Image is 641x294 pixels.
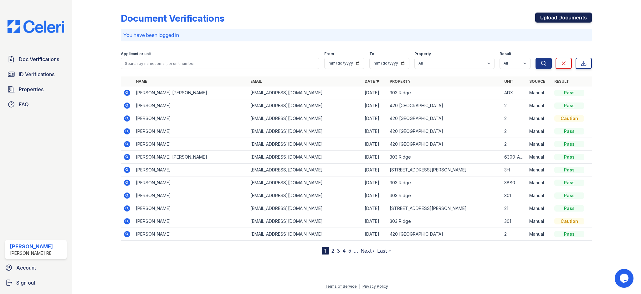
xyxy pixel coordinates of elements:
[5,53,67,66] a: Doc Verifications
[369,51,374,56] label: To
[3,276,69,289] a: Sign out
[502,87,527,99] td: ADX
[554,79,569,84] a: Result
[554,205,584,212] div: Pass
[387,138,501,151] td: 420 [GEOGRAPHIC_DATA]
[500,51,511,56] label: Result
[331,248,334,254] a: 2
[387,164,501,176] td: [STREET_ADDRESS][PERSON_NAME]
[362,112,387,125] td: [DATE]
[348,248,351,254] a: 5
[248,125,362,138] td: [EMAIL_ADDRESS][DOMAIN_NAME]
[527,164,552,176] td: Manual
[387,125,501,138] td: 420 [GEOGRAPHIC_DATA]
[554,154,584,160] div: Pass
[362,215,387,228] td: [DATE]
[554,192,584,199] div: Pass
[133,138,248,151] td: [PERSON_NAME]
[387,202,501,215] td: [STREET_ADDRESS][PERSON_NAME]
[615,269,635,288] iframe: chat widget
[337,248,340,254] a: 3
[362,125,387,138] td: [DATE]
[248,189,362,202] td: [EMAIL_ADDRESS][DOMAIN_NAME]
[248,228,362,241] td: [EMAIL_ADDRESS][DOMAIN_NAME]
[387,87,501,99] td: 303 Ridge
[502,202,527,215] td: 21
[362,176,387,189] td: [DATE]
[527,125,552,138] td: Manual
[527,202,552,215] td: Manual
[504,79,514,84] a: Unit
[529,79,545,84] a: Source
[502,125,527,138] td: 2
[133,151,248,164] td: [PERSON_NAME] [PERSON_NAME]
[248,202,362,215] td: [EMAIL_ADDRESS][DOMAIN_NAME]
[554,128,584,134] div: Pass
[535,13,592,23] a: Upload Documents
[248,164,362,176] td: [EMAIL_ADDRESS][DOMAIN_NAME]
[502,228,527,241] td: 2
[136,79,147,84] a: Name
[362,138,387,151] td: [DATE]
[121,51,151,56] label: Applicant or unit
[554,102,584,109] div: Pass
[19,55,59,63] span: Doc Verifications
[554,141,584,147] div: Pass
[19,86,44,93] span: Properties
[554,218,584,224] div: Caution
[387,112,501,125] td: 420 [GEOGRAPHIC_DATA]
[5,83,67,96] a: Properties
[3,20,69,33] img: CE_Logo_Blue-a8612792a0a2168367f1c8372b55b34899dd931a85d93a1a3d3e32e68fde9ad4.png
[133,164,248,176] td: [PERSON_NAME]
[133,202,248,215] td: [PERSON_NAME]
[387,228,501,241] td: 420 [GEOGRAPHIC_DATA]
[133,228,248,241] td: [PERSON_NAME]
[248,176,362,189] td: [EMAIL_ADDRESS][DOMAIN_NAME]
[502,151,527,164] td: 6300-ADX
[123,31,589,39] p: You have been logged in
[133,176,248,189] td: [PERSON_NAME]
[362,99,387,112] td: [DATE]
[554,167,584,173] div: Pass
[354,247,358,255] span: …
[248,138,362,151] td: [EMAIL_ADDRESS][DOMAIN_NAME]
[387,99,501,112] td: 420 [GEOGRAPHIC_DATA]
[502,99,527,112] td: 2
[133,112,248,125] td: [PERSON_NAME]
[16,279,35,286] span: Sign out
[390,79,411,84] a: Property
[250,79,262,84] a: Email
[502,176,527,189] td: 3880
[554,115,584,122] div: Caution
[359,284,360,289] div: |
[527,176,552,189] td: Manual
[377,248,391,254] a: Last »
[527,87,552,99] td: Manual
[527,138,552,151] td: Manual
[342,248,346,254] a: 4
[322,247,329,255] div: 1
[10,250,53,256] div: [PERSON_NAME] RE
[387,176,501,189] td: 303 Ridge
[16,264,36,271] span: Account
[362,189,387,202] td: [DATE]
[362,151,387,164] td: [DATE]
[121,13,224,24] div: Document Verifications
[554,180,584,186] div: Pass
[527,228,552,241] td: Manual
[362,87,387,99] td: [DATE]
[121,58,319,69] input: Search by name, email, or unit number
[365,79,380,84] a: Date ▼
[361,248,375,254] a: Next ›
[362,284,388,289] a: Privacy Policy
[387,151,501,164] td: 303 Ridge
[248,151,362,164] td: [EMAIL_ADDRESS][DOMAIN_NAME]
[248,215,362,228] td: [EMAIL_ADDRESS][DOMAIN_NAME]
[19,71,54,78] span: ID Verifications
[502,189,527,202] td: 301
[527,151,552,164] td: Manual
[10,243,53,250] div: [PERSON_NAME]
[248,112,362,125] td: [EMAIL_ADDRESS][DOMAIN_NAME]
[502,112,527,125] td: 2
[387,189,501,202] td: 303 Ridge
